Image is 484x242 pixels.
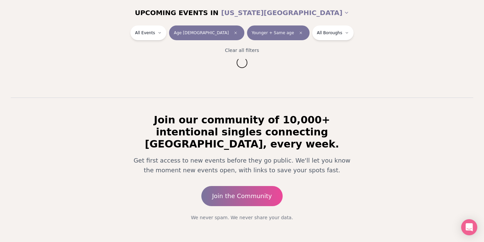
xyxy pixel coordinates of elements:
[135,8,218,17] span: UPCOMING EVENTS IN
[461,219,477,235] div: Open Intercom Messenger
[221,43,263,58] button: Clear all filters
[135,30,155,36] span: All Events
[297,29,305,37] span: Clear preference
[124,214,360,221] p: We never spam. We never share your data.
[252,30,294,36] span: Younger + Same age
[232,29,240,37] span: Clear age
[169,25,244,40] button: Age [DEMOGRAPHIC_DATA]Clear age
[201,186,283,206] a: Join the Community
[174,30,229,36] span: Age [DEMOGRAPHIC_DATA]
[247,25,310,40] button: Younger + Same ageClear preference
[221,5,349,20] button: [US_STATE][GEOGRAPHIC_DATA]
[317,30,342,36] span: All Boroughs
[124,114,360,150] h2: Join our community of 10,000+ intentional singles connecting [GEOGRAPHIC_DATA], every week.
[312,25,354,40] button: All Boroughs
[130,25,166,40] button: All Events
[129,156,355,175] p: Get first access to new events before they go public. We'll let you know the moment new events op...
